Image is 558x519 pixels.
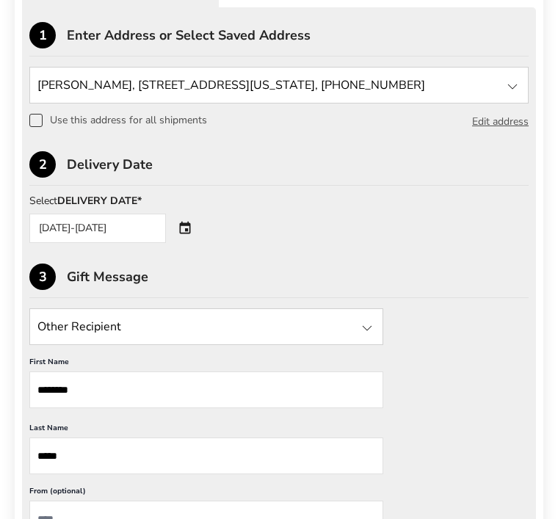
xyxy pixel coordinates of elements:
[29,371,383,408] input: First Name
[29,486,383,501] div: From (optional)
[29,67,529,104] input: State
[29,151,56,178] div: 2
[67,270,529,283] div: Gift Message
[29,114,207,127] label: Use this address for all shipments
[29,214,166,243] div: [DATE]-[DATE]
[29,357,383,371] div: First Name
[29,196,207,206] div: Select
[57,194,142,208] strong: DELIVERY DATE*
[67,158,529,171] div: Delivery Date
[29,423,383,438] div: Last Name
[29,264,56,290] div: 3
[29,22,56,48] div: 1
[472,114,529,130] button: Edit address
[29,308,383,345] input: State
[29,438,383,474] input: Last Name
[67,29,529,42] div: Enter Address or Select Saved Address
